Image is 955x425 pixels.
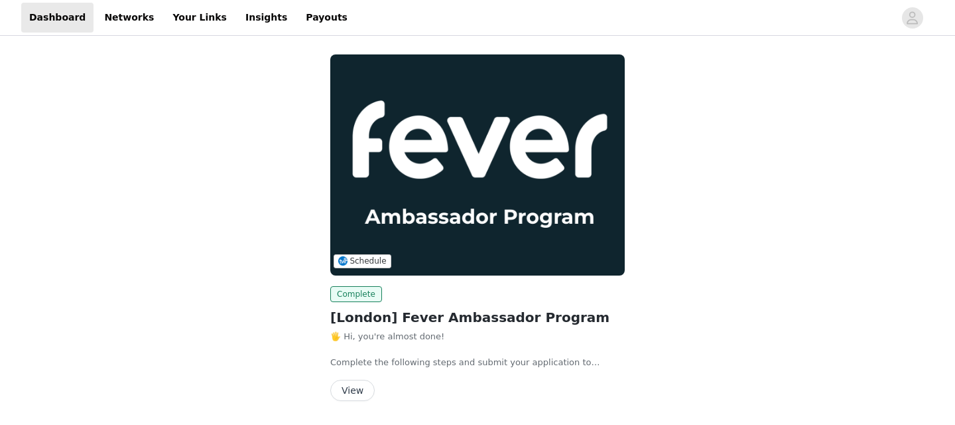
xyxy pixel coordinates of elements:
[906,7,919,29] div: avatar
[330,307,625,327] h2: [London] Fever Ambassador Program
[330,54,625,276] img: Fever Ambassadors
[330,380,375,401] button: View
[21,3,94,33] a: Dashboard
[330,386,375,396] a: View
[237,3,295,33] a: Insights
[334,254,391,268] button: Schedule
[350,256,386,266] span: Schedule
[330,330,625,343] p: 🖐️ Hi, you're almost done!
[298,3,355,33] a: Payouts
[330,286,382,302] span: Complete
[164,3,235,33] a: Your Links
[330,356,625,369] p: Complete the following steps and submit your application to become a Fever Ambassador (3 minutes)...
[96,3,162,33] a: Networks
